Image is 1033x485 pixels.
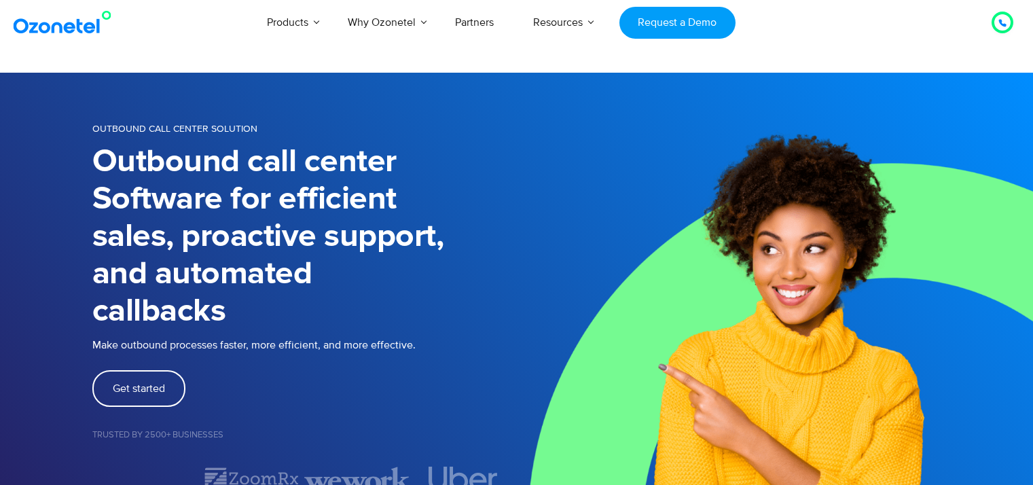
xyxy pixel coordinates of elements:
[92,337,517,353] p: Make outbound processes faster, more efficient, and more effective.
[92,123,257,134] span: OUTBOUND CALL CENTER SOLUTION
[92,370,185,407] a: Get started
[92,431,517,439] h5: Trusted by 2500+ Businesses
[92,143,517,330] h1: Outbound call center Software for efficient sales, proactive support, and automated callbacks
[113,383,165,394] span: Get started
[619,7,736,39] a: Request a Demo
